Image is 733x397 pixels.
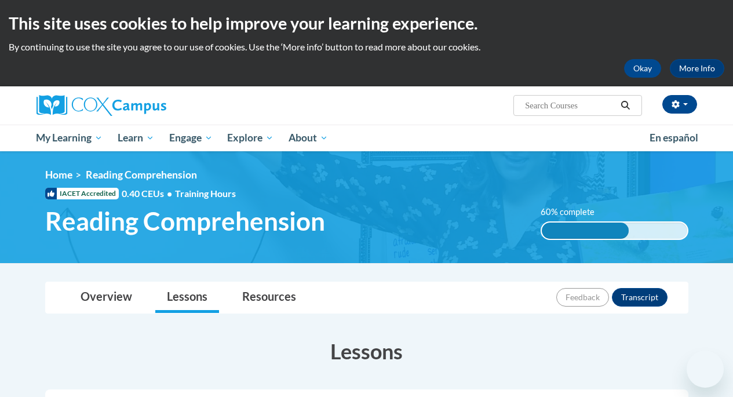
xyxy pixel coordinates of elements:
[650,132,698,144] span: En español
[617,99,634,112] button: Search
[45,188,119,199] span: IACET Accredited
[687,351,724,388] iframe: Button to launch messaging window
[227,131,273,145] span: Explore
[289,131,328,145] span: About
[162,125,220,151] a: Engage
[28,125,706,151] div: Main menu
[169,131,213,145] span: Engage
[542,223,629,239] div: 60% complete
[541,206,607,218] label: 60% complete
[9,12,724,35] h2: This site uses cookies to help improve your learning experience.
[662,95,697,114] button: Account Settings
[281,125,335,151] a: About
[220,125,281,151] a: Explore
[642,126,706,150] a: En español
[155,282,219,313] a: Lessons
[9,41,724,53] p: By continuing to use the site you agree to our use of cookies. Use the ‘More info’ button to read...
[167,188,172,199] span: •
[36,131,103,145] span: My Learning
[118,131,154,145] span: Learn
[556,288,609,307] button: Feedback
[37,95,245,116] a: Cox Campus
[45,337,688,366] h3: Lessons
[670,59,724,78] a: More Info
[110,125,162,151] a: Learn
[612,288,668,307] button: Transcript
[624,59,661,78] button: Okay
[122,187,175,200] span: 0.40 CEUs
[231,282,308,313] a: Resources
[45,206,325,236] span: Reading Comprehension
[524,99,617,112] input: Search Courses
[175,188,236,199] span: Training Hours
[69,282,144,313] a: Overview
[86,169,197,181] span: Reading Comprehension
[45,169,72,181] a: Home
[37,95,166,116] img: Cox Campus
[29,125,111,151] a: My Learning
